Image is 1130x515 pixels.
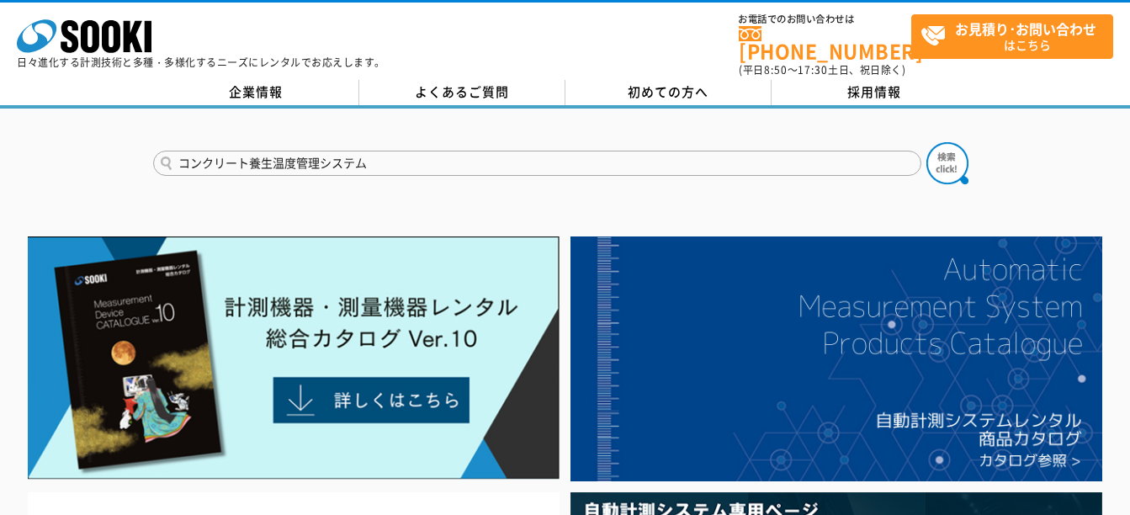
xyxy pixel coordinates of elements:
[17,57,385,67] p: 日々進化する計測技術と多種・多様化するニーズにレンタルでお応えします。
[955,19,1096,39] strong: お見積り･お問い合わせ
[153,80,359,105] a: 企業情報
[920,15,1112,57] span: はこちら
[739,62,905,77] span: (平日 ～ 土日、祝日除く)
[153,151,921,176] input: 商品名、型式、NETIS番号を入力してください
[764,62,788,77] span: 8:50
[359,80,565,105] a: よくあるご質問
[772,80,978,105] a: 採用情報
[628,82,708,101] span: 初めての方へ
[798,62,828,77] span: 17:30
[570,236,1102,482] img: 自動計測システムカタログ
[28,236,560,480] img: Catalog Ver10
[926,142,968,184] img: btn_search.png
[739,26,911,61] a: [PHONE_NUMBER]
[739,14,911,24] span: お電話でのお問い合わせは
[565,80,772,105] a: 初めての方へ
[911,14,1113,59] a: お見積り･お問い合わせはこちら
